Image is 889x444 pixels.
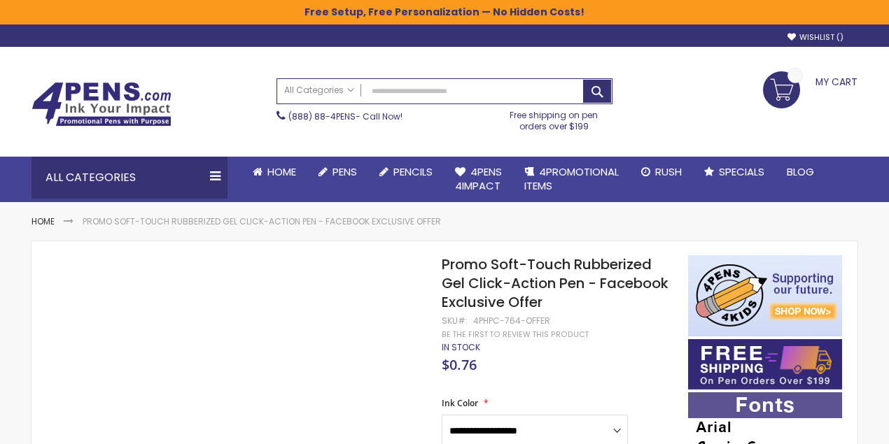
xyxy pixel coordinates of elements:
a: (888) 88-4PENS [288,110,356,122]
div: Availability [442,342,480,353]
a: Wishlist [787,32,843,43]
img: 4pens 4 kids [688,255,842,336]
a: All Categories [277,79,361,102]
span: Rush [655,164,682,179]
strong: SKU [442,315,468,327]
a: Pencils [368,157,444,187]
a: 4PROMOTIONALITEMS [513,157,630,202]
div: Free shipping on pen orders over $199 [496,104,613,132]
a: 4Pens4impact [444,157,513,202]
img: 4Pens Custom Pens and Promotional Products [31,82,171,127]
span: Home [267,164,296,179]
div: 4PHPC-764-OFFER [473,315,550,327]
span: - Call Now! [288,110,402,122]
span: $0.76 [442,355,477,374]
div: All Categories [31,157,227,199]
span: 4PROMOTIONAL ITEMS [524,164,619,193]
a: Specials [693,157,776,187]
span: Pencils [393,164,433,179]
span: Specials [719,164,764,179]
img: Free shipping on orders over $199 [688,339,842,389]
a: Blog [776,157,825,187]
a: Be the first to review this product [442,329,589,340]
span: Ink Color [442,397,478,409]
span: 4Pens 4impact [455,164,502,193]
span: Pens [332,164,357,179]
span: Promo Soft-Touch Rubberized Gel Click-Action Pen - Facebook Exclusive Offer [442,255,668,312]
a: Pens [307,157,368,187]
a: Home [241,157,307,187]
a: Rush [630,157,693,187]
li: Promo Soft-Touch Rubberized Gel Click-Action Pen - Facebook Exclusive Offer [83,216,441,227]
span: All Categories [284,85,354,96]
a: Home [31,215,55,227]
span: Blog [787,164,814,179]
span: In stock [442,341,480,353]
